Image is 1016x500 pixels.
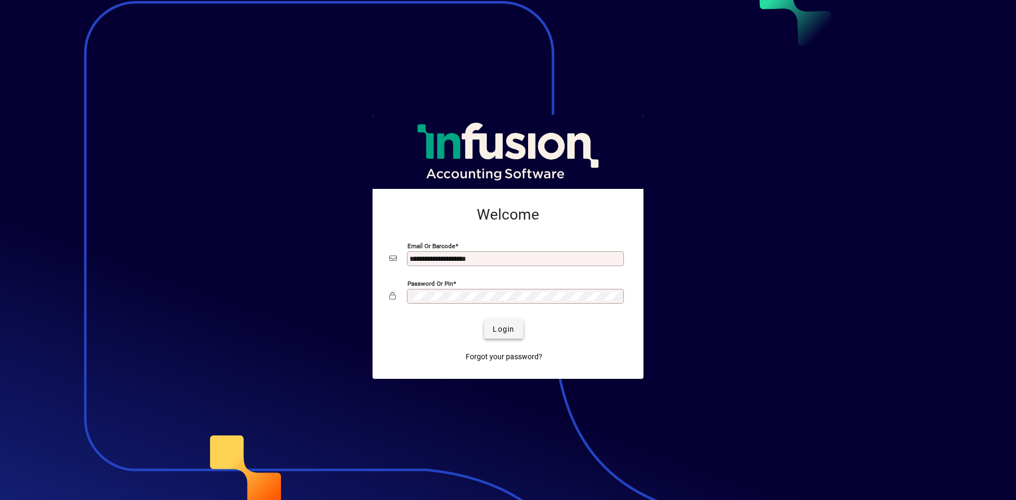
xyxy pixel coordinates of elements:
mat-label: Password or Pin [407,280,453,287]
span: Login [493,324,514,335]
h2: Welcome [389,206,627,224]
mat-label: Email or Barcode [407,242,455,250]
a: Forgot your password? [461,347,547,366]
button: Login [484,320,523,339]
span: Forgot your password? [466,351,542,362]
